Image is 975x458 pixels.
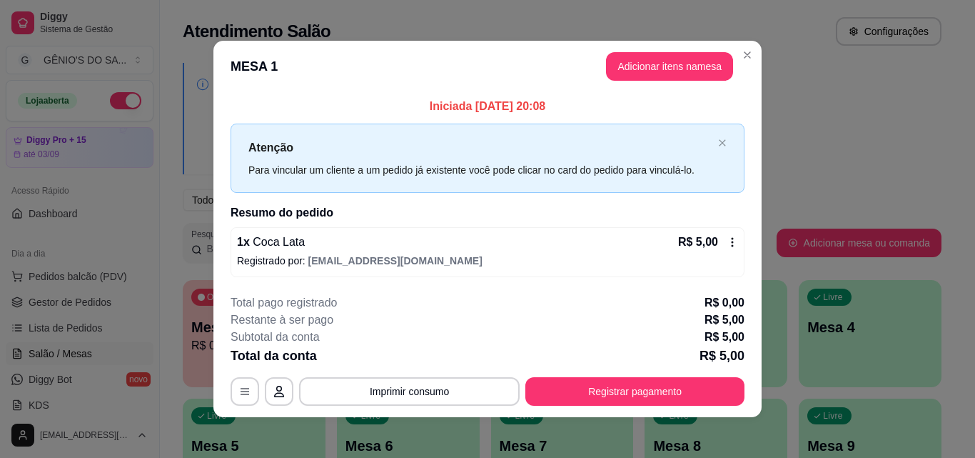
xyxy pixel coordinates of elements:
p: R$ 5,00 [704,312,744,329]
p: Iniciada [DATE] 20:08 [231,98,744,115]
p: Total pago registrado [231,294,337,312]
p: R$ 0,00 [704,294,744,312]
header: MESA 1 [213,41,762,92]
p: R$ 5,00 [678,234,718,251]
span: [EMAIL_ADDRESS][DOMAIN_NAME] [308,255,483,267]
button: Close [736,44,759,66]
p: Subtotal da conta [231,329,320,346]
button: Imprimir consumo [299,377,520,406]
p: 1 x [237,234,305,251]
button: Registrar pagamento [525,377,744,406]
button: close [718,139,727,148]
span: Coca Lata [250,236,305,248]
p: Registrado por: [237,254,738,268]
button: Adicionar itens namesa [606,52,733,81]
p: Atenção [248,139,712,156]
span: close [718,139,727,147]
p: Restante à ser pago [231,312,333,329]
p: R$ 5,00 [704,329,744,346]
p: Total da conta [231,346,317,366]
h2: Resumo do pedido [231,204,744,221]
div: Para vincular um cliente a um pedido já existente você pode clicar no card do pedido para vinculá... [248,162,712,178]
p: R$ 5,00 [699,346,744,366]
